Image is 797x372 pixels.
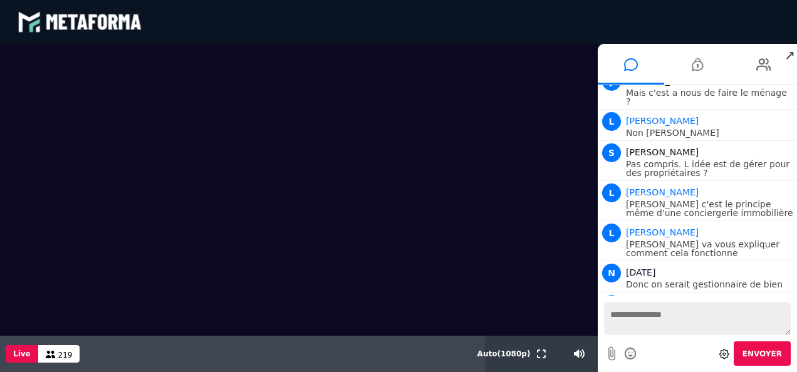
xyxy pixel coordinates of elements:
[626,88,794,106] p: Mais c'est a nous de faire le ménage ?
[602,224,621,242] span: L
[742,349,782,358] span: Envoyer
[626,200,794,217] p: [PERSON_NAME] c'est le principe même d'une conciergerie immobilière
[475,336,533,372] button: Auto(1080p)
[58,351,73,359] span: 219
[477,349,531,358] span: Auto ( 1080 p)
[602,112,621,131] span: L
[602,183,621,202] span: L
[626,160,794,177] p: Pas compris. L idée est de gérer pour des propriétaires ?
[626,280,794,289] p: Donc on serait gestionnaire de bien
[626,227,699,237] span: Animateur
[626,267,655,277] span: [DATE]
[602,143,621,162] span: S
[602,264,621,282] span: N
[626,240,794,257] p: [PERSON_NAME] va vous expliquer comment cela fonctionne
[626,147,699,157] span: [PERSON_NAME]
[602,295,621,314] span: L
[626,116,699,126] span: Animateur
[734,341,791,366] button: Envoyer
[626,187,699,197] span: Animateur
[783,44,797,66] span: ↗
[6,345,38,363] button: Live
[626,128,794,137] p: Non [PERSON_NAME]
